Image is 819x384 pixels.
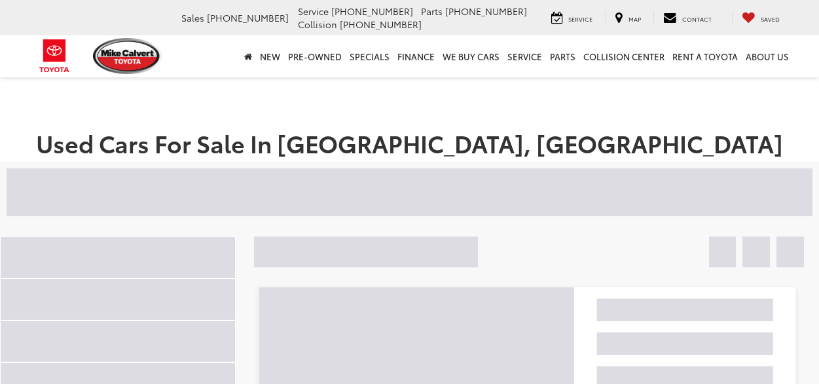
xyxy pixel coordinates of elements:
[346,35,393,77] a: Specials
[682,14,712,23] span: Contact
[761,14,780,23] span: Saved
[298,18,337,31] span: Collision
[579,35,668,77] a: Collision Center
[331,5,413,18] span: [PHONE_NUMBER]
[240,35,256,77] a: Home
[653,11,721,26] a: Contact
[732,11,790,26] a: My Saved Vehicles
[546,35,579,77] a: Parts
[256,35,284,77] a: New
[668,35,742,77] a: Rent a Toyota
[742,35,793,77] a: About Us
[605,11,651,26] a: Map
[439,35,503,77] a: WE BUY CARS
[541,11,602,26] a: Service
[503,35,546,77] a: Service
[284,35,346,77] a: Pre-Owned
[298,5,329,18] span: Service
[207,11,289,24] span: [PHONE_NUMBER]
[445,5,527,18] span: [PHONE_NUMBER]
[393,35,439,77] a: Finance
[30,35,79,77] img: Toyota
[93,38,162,74] img: Mike Calvert Toyota
[568,14,592,23] span: Service
[628,14,641,23] span: Map
[340,18,422,31] span: [PHONE_NUMBER]
[181,11,204,24] span: Sales
[421,5,443,18] span: Parts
